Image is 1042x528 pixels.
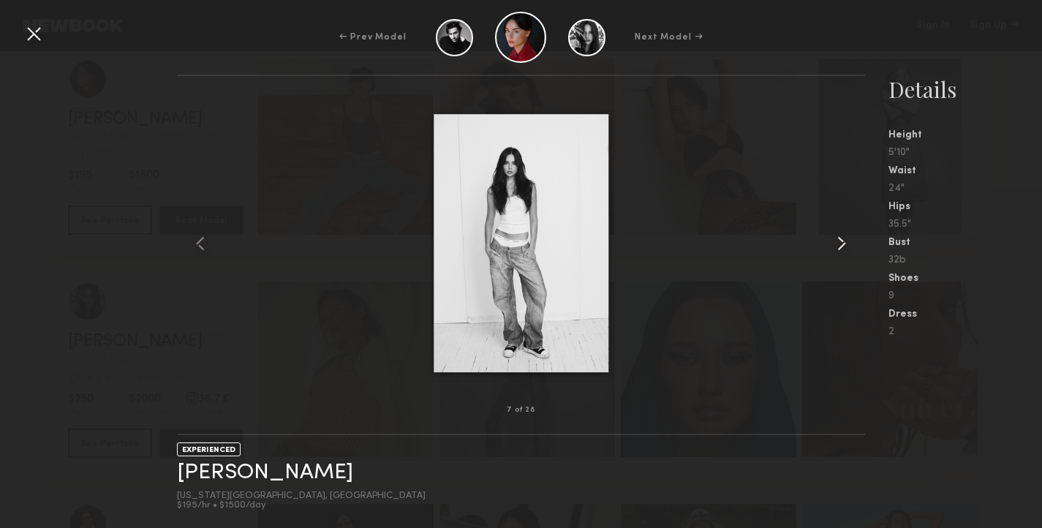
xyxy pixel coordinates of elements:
div: Height [888,130,1042,140]
div: ← Prev Model [339,31,407,44]
div: 9 [888,291,1042,301]
div: 7 of 28 [507,407,535,414]
div: Bust [888,238,1042,248]
div: 35.5" [888,219,1042,230]
div: Next Model → [635,31,703,44]
div: Details [888,75,1042,104]
div: 5'10" [888,148,1042,158]
div: [US_STATE][GEOGRAPHIC_DATA], [GEOGRAPHIC_DATA] [177,491,426,501]
div: 32b [888,255,1042,265]
div: Shoes [888,274,1042,284]
div: 24" [888,184,1042,194]
div: 2 [888,327,1042,337]
div: Waist [888,166,1042,176]
a: [PERSON_NAME] [177,461,353,484]
div: Dress [888,309,1042,320]
div: Hips [888,202,1042,212]
div: $195/hr • $1500/day [177,501,426,510]
div: EXPERIENCED [177,442,241,456]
